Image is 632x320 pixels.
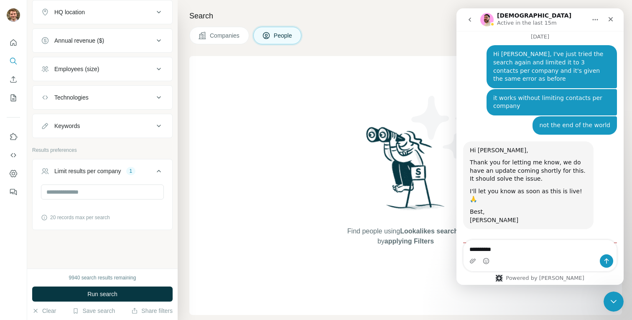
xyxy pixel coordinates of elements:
div: Keywords [54,122,80,130]
iframe: To enrich screen reader interactions, please activate Accessibility in Grammarly extension settings [456,8,624,285]
span: Find people using or by [339,226,472,246]
div: 1 [126,167,136,175]
button: Quick start [7,35,20,50]
span: 20 records max per search [50,214,110,221]
div: Annual revenue ($) [54,36,104,45]
span: Run search [87,290,117,298]
button: HQ location [33,2,172,22]
div: Technologies [54,93,89,102]
button: Use Surfe on LinkedIn [7,129,20,144]
span: Lookalikes search [400,228,458,235]
span: People [274,31,293,40]
span: applying Filters [385,238,434,245]
div: HQ location [54,8,85,16]
div: 9940 search results remaining [69,274,136,282]
div: Employees (size) [54,65,99,73]
div: Limit results per company [54,167,121,175]
img: Avatar [7,8,20,22]
button: Technologies [33,87,172,108]
button: Employees (size) [33,59,172,79]
button: Save search [72,307,115,315]
button: Search [7,54,20,69]
button: Share filters [131,307,173,315]
button: Clear [32,307,56,315]
button: My lists [7,90,20,105]
img: Surfe Illustration - Woman searching with binoculars [362,125,449,218]
img: Surfe Illustration - Stars [406,90,481,165]
button: Enrich CSV [7,72,20,87]
h4: Search [189,10,622,22]
button: Annual revenue ($) [33,31,172,51]
iframe: To enrich screen reader interactions, please activate Accessibility in Grammarly extension settings [604,292,624,312]
button: Keywords [33,116,172,136]
button: Dashboard [7,166,20,181]
button: Feedback [7,184,20,200]
p: Results preferences [32,146,173,154]
span: Companies [210,31,240,40]
button: Run search [32,287,173,302]
button: Limit results per company1 [33,161,172,184]
button: Use Surfe API [7,148,20,163]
